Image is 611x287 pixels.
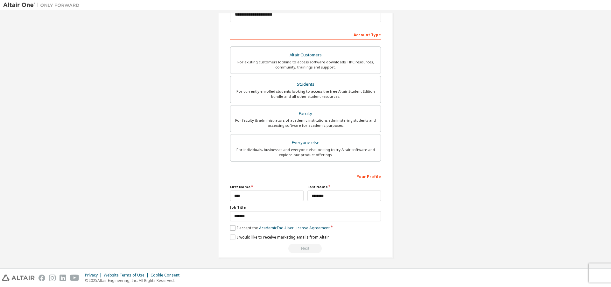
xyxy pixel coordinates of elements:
[3,2,83,8] img: Altair One
[230,234,329,240] label: I would like to receive marketing emails from Altair
[259,225,330,231] a: Academic End-User License Agreement
[39,275,45,281] img: facebook.svg
[234,51,377,60] div: Altair Customers
[230,244,381,253] div: Read and acccept EULA to continue
[234,60,377,70] div: For existing customers looking to access software downloads, HPC resources, community, trainings ...
[234,89,377,99] div: For currently enrolled students looking to access the free Altair Student Edition bundle and all ...
[151,273,183,278] div: Cookie Consent
[234,138,377,147] div: Everyone else
[49,275,56,281] img: instagram.svg
[85,278,183,283] p: © 2025 Altair Engineering, Inc. All Rights Reserved.
[307,184,381,190] label: Last Name
[230,225,330,231] label: I accept the
[60,275,66,281] img: linkedin.svg
[2,275,35,281] img: altair_logo.svg
[70,275,79,281] img: youtube.svg
[230,171,381,181] div: Your Profile
[230,29,381,39] div: Account Type
[230,184,304,190] label: First Name
[234,147,377,157] div: For individuals, businesses and everyone else looking to try Altair software and explore our prod...
[234,80,377,89] div: Students
[85,273,104,278] div: Privacy
[234,109,377,118] div: Faculty
[104,273,151,278] div: Website Terms of Use
[234,118,377,128] div: For faculty & administrators of academic institutions administering students and accessing softwa...
[230,205,381,210] label: Job Title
